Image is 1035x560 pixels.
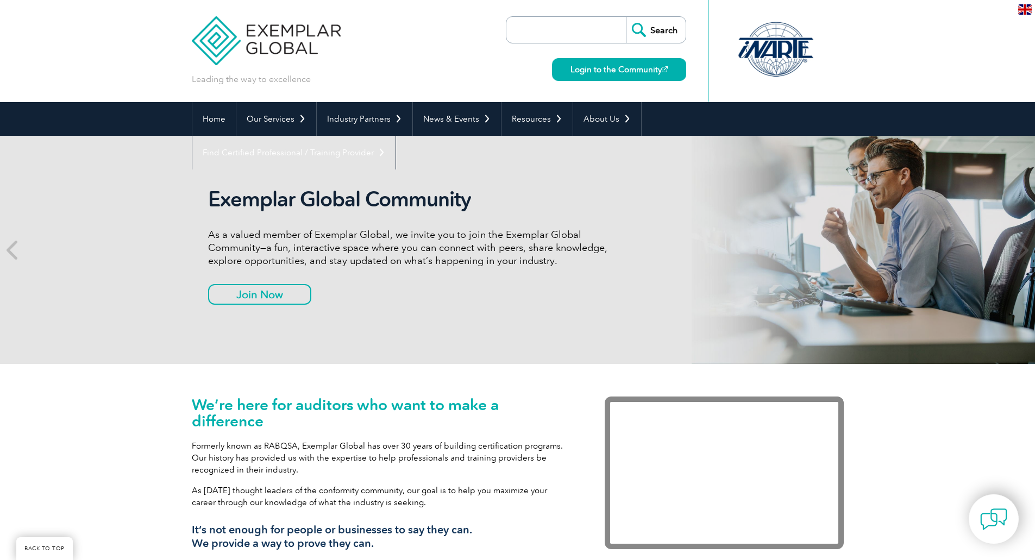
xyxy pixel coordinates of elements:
[208,187,616,212] h2: Exemplar Global Community
[317,102,412,136] a: Industry Partners
[236,102,316,136] a: Our Services
[413,102,501,136] a: News & Events
[1018,4,1032,15] img: en
[980,506,1007,533] img: contact-chat.png
[192,73,311,85] p: Leading the way to excellence
[192,523,572,550] h3: It’s not enough for people or businesses to say they can. We provide a way to prove they can.
[192,485,572,508] p: As [DATE] thought leaders of the conformity community, our goal is to help you maximize your care...
[552,58,686,81] a: Login to the Community
[208,284,311,305] a: Join Now
[573,102,641,136] a: About Us
[208,228,616,267] p: As a valued member of Exemplar Global, we invite you to join the Exemplar Global Community—a fun,...
[501,102,573,136] a: Resources
[192,102,236,136] a: Home
[662,66,668,72] img: open_square.png
[605,397,844,549] iframe: Exemplar Global: Working together to make a difference
[192,136,396,169] a: Find Certified Professional / Training Provider
[192,397,572,429] h1: We’re here for auditors who want to make a difference
[16,537,73,560] a: BACK TO TOP
[192,440,572,476] p: Formerly known as RABQSA, Exemplar Global has over 30 years of building certification programs. O...
[626,17,686,43] input: Search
